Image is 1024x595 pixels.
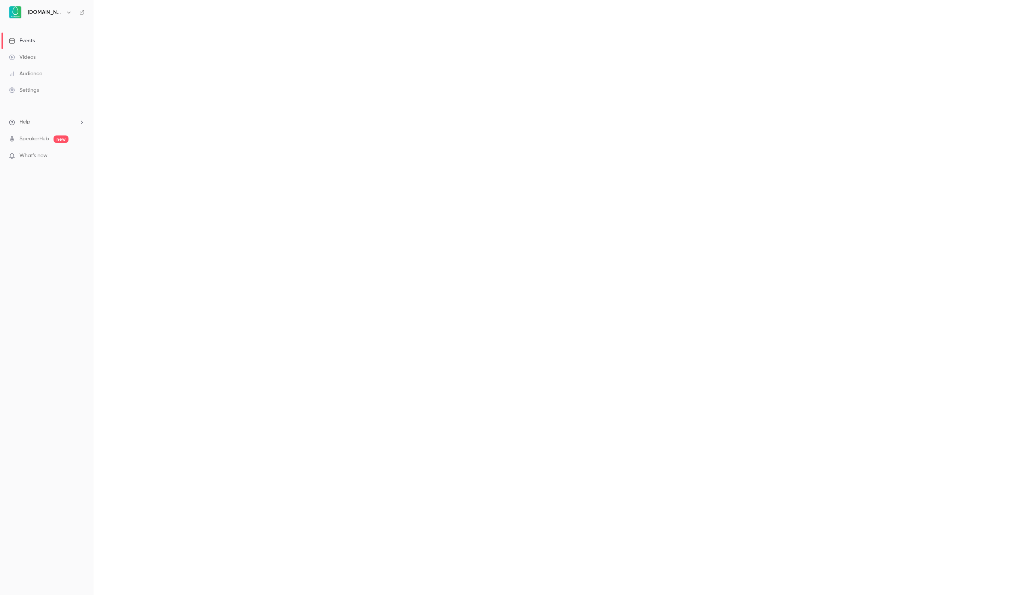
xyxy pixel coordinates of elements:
[9,37,35,45] div: Events
[9,54,36,61] div: Videos
[19,118,30,126] span: Help
[28,9,63,16] h6: [DOMAIN_NAME]
[19,152,48,160] span: What's new
[9,6,21,18] img: Avokaado.io
[9,70,42,77] div: Audience
[19,135,49,143] a: SpeakerHub
[9,118,85,126] li: help-dropdown-opener
[9,86,39,94] div: Settings
[54,135,68,143] span: new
